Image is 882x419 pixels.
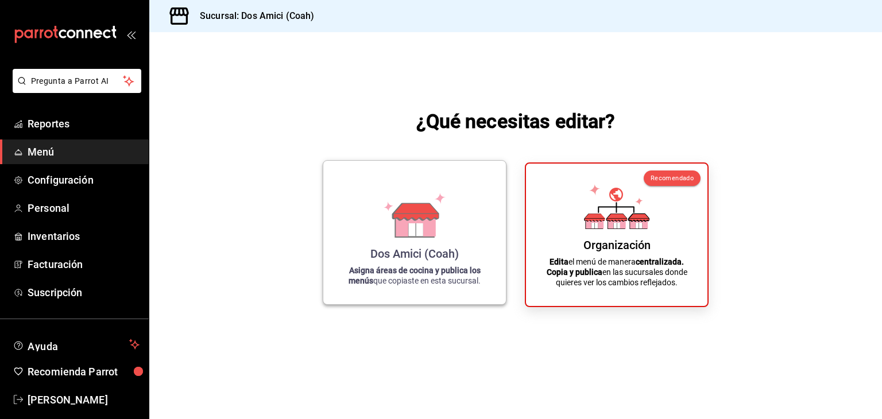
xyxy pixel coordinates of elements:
button: open_drawer_menu [126,30,136,39]
span: Recomienda Parrot [28,364,140,379]
span: Reportes [28,116,140,131]
span: Menú [28,144,140,160]
div: Organización [583,238,651,252]
span: Personal [28,200,140,216]
span: Suscripción [28,285,140,300]
span: Facturación [28,257,140,272]
span: Pregunta a Parrot AI [31,75,123,87]
span: [PERSON_NAME] [28,392,140,408]
p: el menú de manera en las sucursales donde quieres ver los cambios reflejados. [540,257,694,288]
span: Inventarios [28,228,140,244]
span: Ayuda [28,337,125,351]
strong: Copia y publica [547,267,602,277]
strong: Asigna áreas de cocina y publica los menús [349,266,481,285]
span: Configuración [28,172,140,188]
strong: Edita [550,257,568,266]
span: Recomendado [651,174,694,182]
div: Dos Amici (Coah) [370,247,459,261]
p: que copiaste en esta sucursal. [337,265,492,286]
h1: ¿Qué necesitas editar? [416,107,616,135]
button: Pregunta a Parrot AI [13,69,141,93]
strong: centralizada. [636,257,684,266]
h3: Sucursal: Dos Amici (Coah) [191,9,314,23]
a: Pregunta a Parrot AI [8,83,141,95]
